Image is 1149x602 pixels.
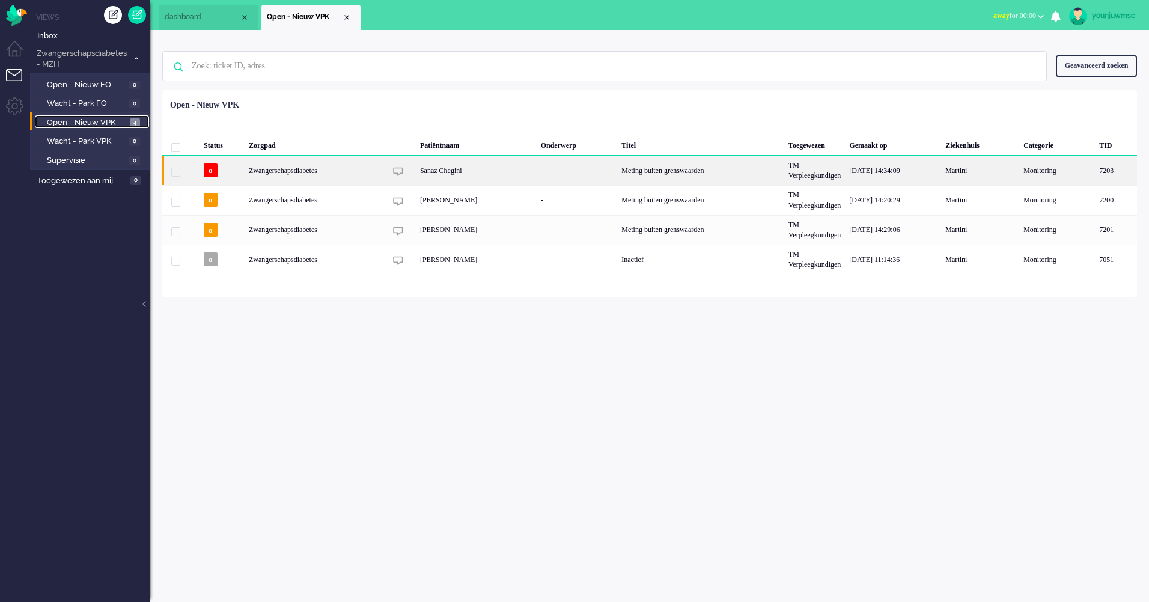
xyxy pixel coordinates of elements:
span: Open - Nieuw FO [47,79,126,91]
li: Admin menu [6,97,33,124]
div: Patiëntnaam [416,132,537,156]
li: Dashboard [159,5,258,30]
div: Martini [941,215,1019,245]
div: [DATE] 14:20:29 [845,185,941,214]
span: for 00:00 [993,11,1036,20]
div: Zwangerschapsdiabetes [245,215,386,245]
div: Zorgpad [245,132,386,156]
img: flow_omnibird.svg [6,5,27,26]
div: TM Verpleegkundigen [784,156,845,185]
a: Wacht - Park VPK 0 [35,134,149,147]
div: Toegewezen [784,132,845,156]
div: Monitoring [1019,245,1095,274]
div: 7200 [162,185,1137,214]
li: View [261,5,361,30]
div: Zwangerschapsdiabetes [245,185,386,214]
span: 0 [130,176,141,185]
li: awayfor 00:00 [986,4,1051,30]
span: Open - Nieuw VPK [267,12,342,22]
span: 4 [130,118,140,127]
div: Onderwerp [537,132,618,156]
div: [PERSON_NAME] [416,245,537,274]
a: Omnidesk [6,8,27,17]
div: Martini [941,245,1019,274]
a: younjuwmsc [1067,7,1137,25]
span: away [993,11,1010,20]
span: Open - Nieuw VPK [47,117,127,129]
div: 7203 [162,156,1137,185]
div: - [537,245,618,274]
div: Martini [941,156,1019,185]
div: Titel [617,132,784,156]
div: [DATE] 14:29:06 [845,215,941,245]
div: Meting buiten grenswaarden [617,215,784,245]
button: awayfor 00:00 [986,7,1051,25]
a: Open - Nieuw VPK 4 [35,115,149,129]
img: avatar [1069,7,1087,25]
div: Zwangerschapsdiabetes [245,245,386,274]
li: Views [36,12,150,22]
a: Supervisie 0 [35,153,149,166]
div: Inactief [617,245,784,274]
div: Open - Nieuw VPK [170,99,239,111]
div: Gemaakt op [845,132,941,156]
span: dashboard [165,12,240,22]
div: TID [1095,132,1137,156]
div: TM Verpleegkundigen [784,215,845,245]
img: ic-search-icon.svg [163,52,194,83]
span: Zwangerschapsdiabetes - MZH [35,48,128,70]
div: Meting buiten grenswaarden [617,156,784,185]
div: Zwangerschapsdiabetes [245,156,386,185]
div: Monitoring [1019,215,1095,245]
li: Dashboard menu [6,41,33,68]
span: Wacht - Park VPK [47,136,126,147]
div: Creëer ticket [104,6,122,24]
span: o [204,193,218,207]
div: Sanaz Chegini [416,156,537,185]
span: 0 [129,156,140,165]
span: 0 [129,137,140,146]
input: Zoek: ticket ID, adres [183,52,1030,81]
span: 0 [129,81,140,90]
div: Geavanceerd zoeken [1056,55,1137,76]
div: [PERSON_NAME] [416,185,537,214]
img: ic_chat_grey.svg [393,166,403,177]
li: Tickets menu [6,69,33,96]
span: Inbox [37,31,150,42]
div: Close tab [342,13,352,22]
a: Toegewezen aan mij 0 [35,174,150,187]
img: ic_chat_grey.svg [393,255,403,266]
div: [DATE] 14:34:09 [845,156,941,185]
div: TM Verpleegkundigen [784,185,845,214]
a: Open - Nieuw FO 0 [35,78,149,91]
div: younjuwmsc [1092,10,1137,22]
a: Inbox [35,29,150,42]
span: 0 [129,99,140,108]
div: Martini [941,185,1019,214]
div: Close tab [240,13,249,22]
div: 7201 [1095,215,1137,245]
div: [DATE] 11:14:36 [845,245,941,274]
span: Supervisie [47,155,126,166]
div: 7201 [162,215,1137,245]
div: TM Verpleegkundigen [784,245,845,274]
div: [PERSON_NAME] [416,215,537,245]
div: - [537,215,618,245]
span: o [204,223,218,237]
a: Quick Ticket [128,6,146,24]
img: ic_chat_grey.svg [393,226,403,236]
div: Status [200,132,245,156]
div: Categorie [1019,132,1095,156]
div: 7200 [1095,185,1137,214]
div: 7203 [1095,156,1137,185]
div: 7051 [1095,245,1137,274]
span: Wacht - Park FO [47,98,126,109]
span: o [204,252,218,266]
div: Meting buiten grenswaarden [617,185,784,214]
div: - [537,185,618,214]
span: Toegewezen aan mij [37,175,127,187]
div: 7051 [162,245,1137,274]
img: ic_chat_grey.svg [393,196,403,207]
div: Monitoring [1019,156,1095,185]
div: - [537,156,618,185]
